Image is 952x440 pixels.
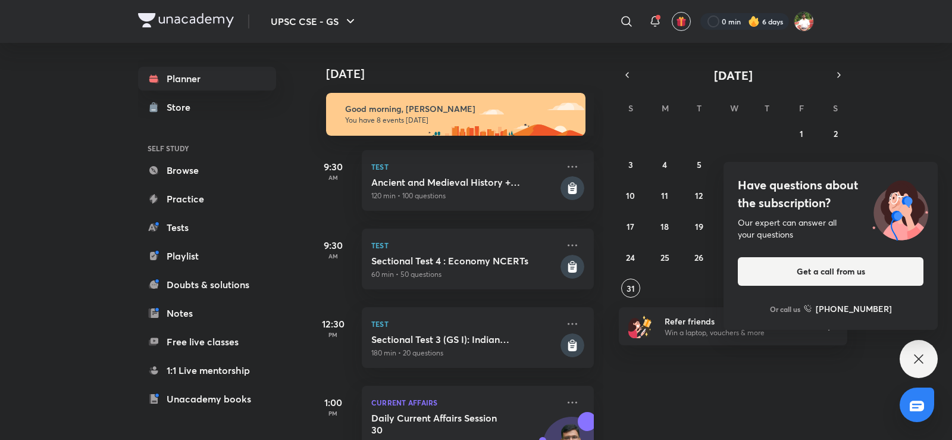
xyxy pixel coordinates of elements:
p: PM [309,331,357,338]
img: Shashank Soni [794,11,814,32]
img: morning [326,93,585,136]
abbr: August 19, 2025 [695,221,703,232]
a: Unacademy books [138,387,276,411]
h5: 9:30 [309,160,357,174]
button: August 7, 2025 [757,155,776,174]
img: referral [628,314,652,338]
abbr: Friday [799,102,804,114]
abbr: August 8, 2025 [799,159,804,170]
abbr: Tuesday [697,102,702,114]
abbr: Saturday [833,102,838,114]
p: AM [309,252,357,260]
img: streak [748,15,760,27]
a: Company Logo [138,13,234,30]
button: August 6, 2025 [724,155,743,174]
button: August 5, 2025 [690,155,709,174]
button: August 8, 2025 [792,155,811,174]
abbr: August 31, 2025 [627,283,635,294]
p: Or call us [770,304,800,314]
button: avatar [672,12,691,31]
p: Test [371,160,558,174]
button: August 17, 2025 [621,217,640,236]
a: Store [138,95,276,119]
h4: Have questions about the subscription? [738,176,923,212]
a: 1:1 Live mentorship [138,358,276,382]
h5: Sectional Test 4 : Economy NCERTs [371,255,558,267]
button: August 12, 2025 [690,186,709,205]
h5: 9:30 [309,238,357,252]
h6: SELF STUDY [138,138,276,158]
p: AM [309,174,357,181]
p: Win a laptop, vouchers & more [665,327,811,338]
button: UPSC CSE - GS [264,10,365,33]
a: Planner [138,67,276,91]
button: August 3, 2025 [621,155,640,174]
h4: [DATE] [326,67,606,81]
abbr: August 11, 2025 [661,190,668,201]
span: [DATE] [714,67,753,83]
button: August 4, 2025 [655,155,674,174]
button: August 2, 2025 [826,124,845,143]
button: August 31, 2025 [621,279,640,298]
abbr: Thursday [765,102,769,114]
div: Store [167,100,198,114]
a: Browse [138,158,276,182]
h5: 12:30 [309,317,357,331]
abbr: Sunday [628,102,633,114]
h5: 1:00 [309,395,357,410]
abbr: August 7, 2025 [765,159,769,170]
abbr: August 3, 2025 [628,159,633,170]
button: August 18, 2025 [655,217,674,236]
abbr: August 9, 2025 [833,159,838,170]
p: Current Affairs [371,395,558,410]
button: August 24, 2025 [621,248,640,267]
button: August 11, 2025 [655,186,674,205]
abbr: August 17, 2025 [627,221,634,232]
img: ttu_illustration_new.svg [863,176,938,241]
a: Tests [138,216,276,239]
button: August 26, 2025 [690,248,709,267]
button: August 9, 2025 [826,155,845,174]
abbr: August 5, 2025 [697,159,702,170]
button: August 19, 2025 [690,217,709,236]
button: August 10, 2025 [621,186,640,205]
p: You have 8 events [DATE] [345,116,575,125]
a: Practice [138,187,276,211]
p: 60 min • 50 questions [371,269,558,280]
a: Free live classes [138,330,276,354]
abbr: August 12, 2025 [695,190,703,201]
abbr: August 1, 2025 [800,128,803,139]
abbr: August 25, 2025 [660,252,669,263]
abbr: August 2, 2025 [834,128,838,139]
p: 120 min • 100 questions [371,191,558,201]
h6: Refer friends [665,315,811,327]
p: 180 min • 20 questions [371,348,558,358]
a: Notes [138,301,276,325]
button: Get a call from us [738,257,923,286]
abbr: August 6, 2025 [731,159,735,170]
p: Test [371,238,558,252]
button: August 25, 2025 [655,248,674,267]
a: Doubts & solutions [138,273,276,297]
h5: Ancient and Medieval History + Current Affairs [371,176,558,188]
h5: Sectional Test 3 (GS I): Indian Geography + Current Affairs [371,333,558,345]
div: Our expert can answer all your questions [738,217,923,241]
abbr: Wednesday [730,102,738,114]
img: avatar [676,16,687,27]
h5: Daily Current Affairs Session 30 [371,412,519,436]
a: [PHONE_NUMBER] [804,302,892,315]
abbr: August 18, 2025 [660,221,669,232]
a: Playlist [138,244,276,268]
abbr: August 10, 2025 [626,190,635,201]
abbr: August 4, 2025 [662,159,667,170]
img: Company Logo [138,13,234,27]
p: Test [371,317,558,331]
abbr: August 26, 2025 [694,252,703,263]
h6: Good morning, [PERSON_NAME] [345,104,575,114]
abbr: August 24, 2025 [626,252,635,263]
p: PM [309,410,357,417]
h6: [PHONE_NUMBER] [816,302,892,315]
button: [DATE] [635,67,831,83]
abbr: Monday [662,102,669,114]
button: August 1, 2025 [792,124,811,143]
